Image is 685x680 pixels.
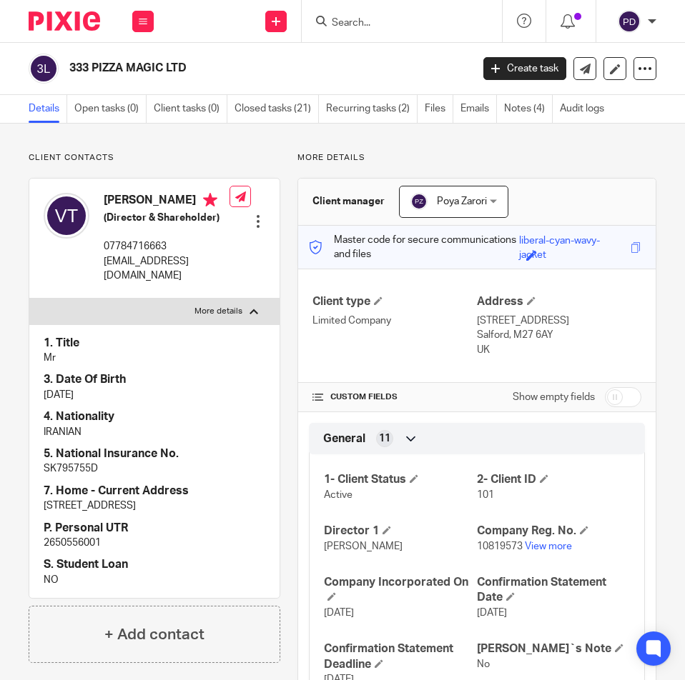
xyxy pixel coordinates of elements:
[324,641,477,672] h4: Confirmation Statement Deadline
[29,54,59,84] img: svg%3E
[324,524,477,539] h4: Director 1
[513,390,595,404] label: Show empty fields
[44,351,265,365] p: Mr
[477,294,641,309] h4: Address
[44,446,265,461] h4: 5. National Insurance No.
[104,239,230,254] p: 07784716663
[69,61,383,76] h2: 333 PIZZA MAGIC LTD
[194,306,242,317] p: More details
[235,95,319,123] a: Closed tasks (21)
[477,328,641,342] p: Salford, M27 6AY
[483,57,566,80] a: Create task
[477,659,490,669] span: No
[29,95,67,123] a: Details
[323,431,365,446] span: General
[44,536,265,550] p: 2650556001
[104,254,230,284] p: [EMAIL_ADDRESS][DOMAIN_NAME]
[477,472,630,487] h4: 2- Client ID
[437,196,487,206] span: Poya Zarori
[477,541,523,551] span: 10819573
[525,541,572,551] a: View more
[44,336,265,351] h4: 1. Title
[477,490,494,500] span: 101
[44,499,265,513] p: [STREET_ADDRESS]
[309,233,520,262] p: Master code for secure communications and files
[312,314,477,328] p: Limited Company
[477,343,641,357] p: UK
[477,641,630,656] h4: [PERSON_NAME]`s Note
[425,95,453,123] a: Files
[44,521,265,536] h4: P. Personal UTR
[560,95,611,123] a: Audit logs
[477,524,630,539] h4: Company Reg. No.
[324,472,477,487] h4: 1- Client Status
[477,314,641,328] p: [STREET_ADDRESS]
[477,575,630,606] h4: Confirmation Statement Date
[324,541,403,551] span: [PERSON_NAME]
[379,431,390,446] span: 11
[29,152,280,164] p: Client contacts
[44,557,265,572] h4: S. Student Loan
[44,409,265,424] h4: 4. Nationality
[330,17,459,30] input: Search
[29,11,100,31] img: Pixie
[203,193,217,207] i: Primary
[44,573,265,587] p: NO
[324,575,477,606] h4: Company Incorporated On
[324,490,353,500] span: Active
[477,608,507,618] span: [DATE]
[519,234,627,250] div: liberal-cyan-wavy-jacket
[504,95,553,123] a: Notes (4)
[410,193,428,210] img: svg%3E
[618,10,641,33] img: svg%3E
[104,193,230,211] h4: [PERSON_NAME]
[44,388,265,402] p: [DATE]
[44,425,265,439] p: IRANIAN
[326,95,418,123] a: Recurring tasks (2)
[297,152,656,164] p: More details
[312,391,477,403] h4: CUSTOM FIELDS
[324,608,354,618] span: [DATE]
[460,95,497,123] a: Emails
[44,484,265,499] h4: 7. Home - Current Address
[104,211,230,225] h5: (Director & Shareholder)
[154,95,227,123] a: Client tasks (0)
[44,193,89,239] img: svg%3E
[74,95,147,123] a: Open tasks (0)
[104,624,204,646] h4: + Add contact
[312,194,385,209] h3: Client manager
[44,461,265,476] p: SK795755D
[312,294,477,309] h4: Client type
[44,372,265,387] h4: 3. Date Of Birth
